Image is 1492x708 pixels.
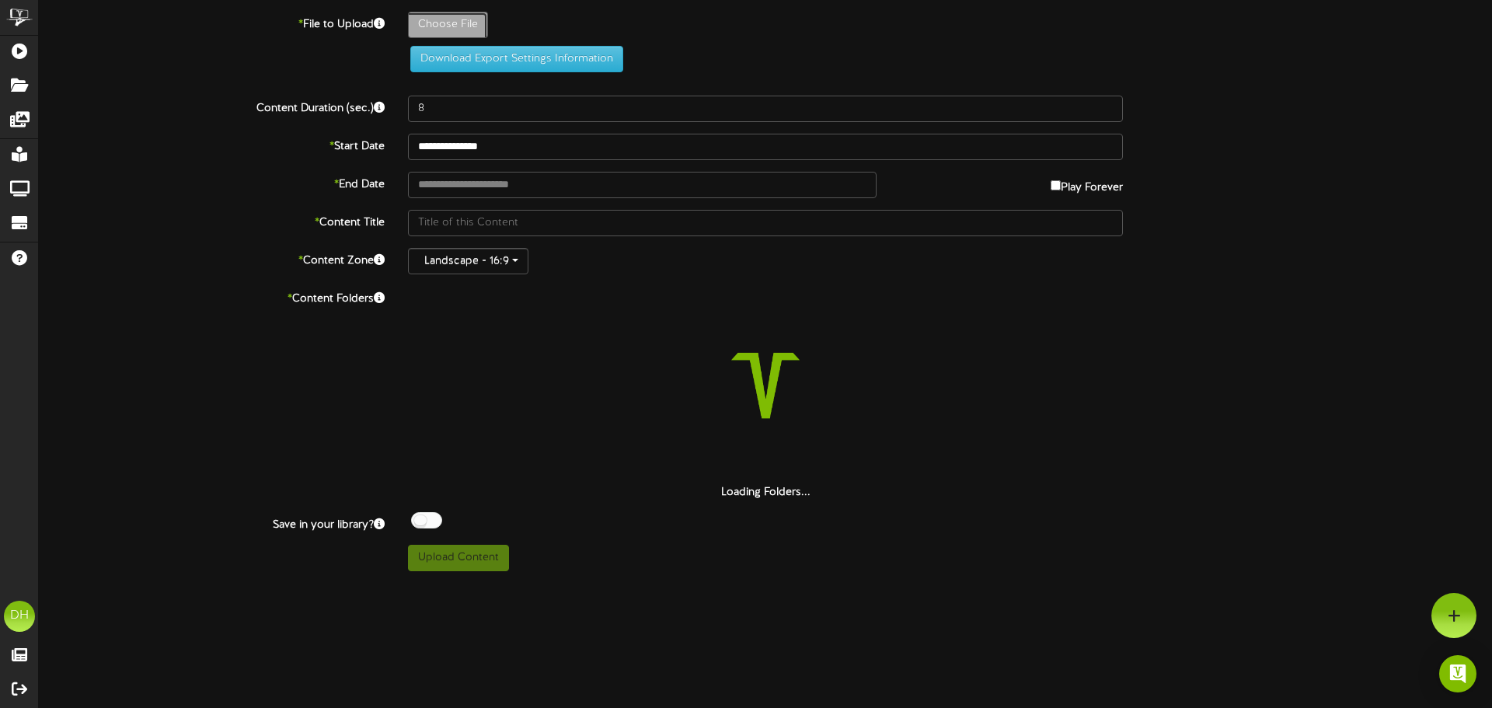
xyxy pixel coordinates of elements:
[408,210,1123,236] input: Title of this Content
[403,53,623,65] a: Download Export Settings Information
[4,601,35,632] div: DH
[408,545,509,571] button: Upload Content
[27,248,396,269] label: Content Zone
[27,286,396,307] label: Content Folders
[27,12,396,33] label: File to Upload
[27,172,396,193] label: End Date
[1051,180,1061,190] input: Play Forever
[27,96,396,117] label: Content Duration (sec.)
[27,512,396,533] label: Save in your library?
[1439,655,1476,692] div: Open Intercom Messenger
[410,46,623,72] button: Download Export Settings Information
[721,487,810,498] strong: Loading Folders...
[27,210,396,231] label: Content Title
[408,248,528,274] button: Landscape - 16:9
[666,286,865,485] img: loading-spinner-2.png
[27,134,396,155] label: Start Date
[1051,172,1123,196] label: Play Forever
